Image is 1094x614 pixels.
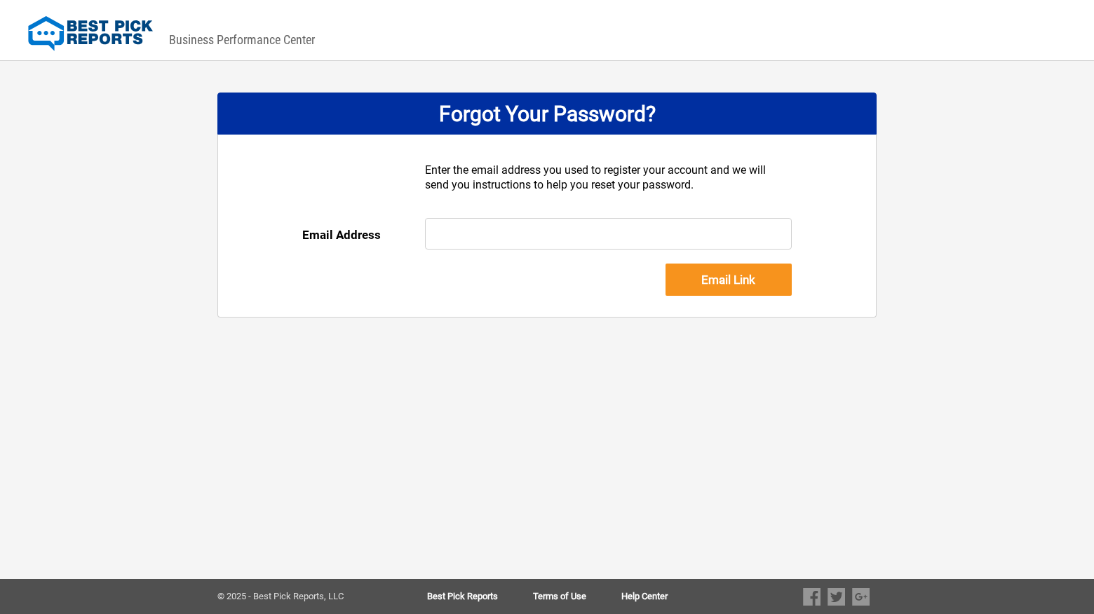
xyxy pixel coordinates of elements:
img: Best Pick Reports Logo [28,16,153,51]
div: © 2025 - Best Pick Reports, LLC [217,592,382,601]
a: Help Center [621,592,668,601]
div: Forgot Your Password? [217,93,877,135]
input: Email Link [666,264,792,296]
a: Best Pick Reports [427,592,533,601]
a: Terms of Use [533,592,621,601]
div: Email Address [302,218,425,252]
div: Enter the email address you used to register your account and we will send you instructions to he... [425,163,792,218]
